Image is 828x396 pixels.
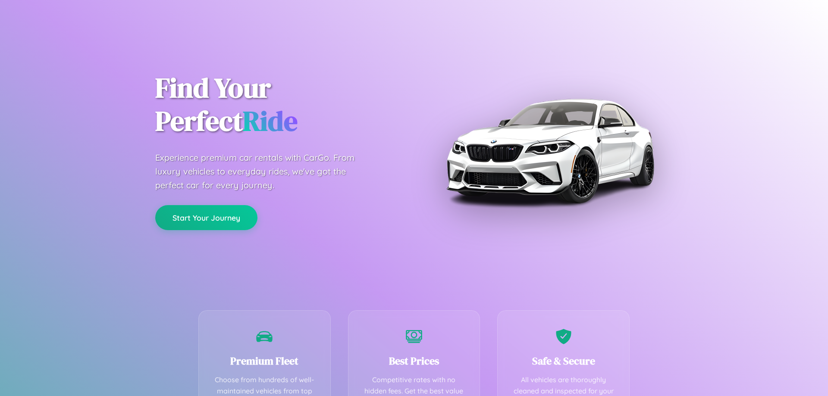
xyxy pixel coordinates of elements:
[361,354,467,368] h3: Best Prices
[243,102,298,140] span: Ride
[155,151,371,192] p: Experience premium car rentals with CarGo. From luxury vehicles to everyday rides, we've got the ...
[442,43,658,259] img: Premium BMW car rental vehicle
[212,354,317,368] h3: Premium Fleet
[511,354,616,368] h3: Safe & Secure
[155,72,401,138] h1: Find Your Perfect
[155,205,257,230] button: Start Your Journey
